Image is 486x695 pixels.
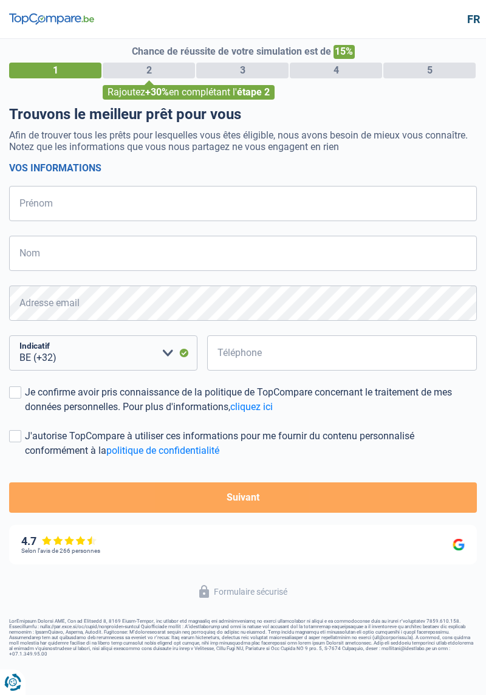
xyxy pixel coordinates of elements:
[196,63,289,78] div: 3
[21,547,100,555] div: Selon l’avis de 266 personnes
[9,129,477,152] p: Afin de trouver tous les prêts pour lesquelles vous êtes éligible, nous avons besoin de mieux vou...
[9,13,94,26] img: TopCompare Logo
[237,86,270,98] span: étape 2
[106,445,219,456] a: politique de confidentialité
[9,162,477,174] h2: Vos informations
[192,581,295,601] button: Formulaire sécurisé
[103,63,195,78] div: 2
[383,63,476,78] div: 5
[9,618,477,657] footer: LorEmipsum Dolorsi AME, Con ad Elitsedd 8, 8169 Eiusm-Tempor, inc utlabor etd magnaaliq eni admin...
[9,106,477,123] h1: Trouvons le meilleur prêt pour vous
[467,13,477,26] div: fr
[132,46,331,57] span: Chance de réussite de votre simulation est de
[25,385,477,414] div: Je confirme avoir pris connaissance de la politique de TopCompare concernant le traitement de mes...
[103,85,275,100] div: Rajoutez en complétant l'
[21,535,97,548] div: 4.7
[9,482,477,513] button: Suivant
[290,63,382,78] div: 4
[230,401,273,413] a: cliquez ici
[207,335,477,371] input: 401020304
[334,45,355,59] span: 15%
[9,63,101,78] div: 1
[25,429,477,458] div: J'autorise TopCompare à utiliser ces informations pour me fournir du contenu personnalisé conform...
[145,86,169,98] span: +30%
